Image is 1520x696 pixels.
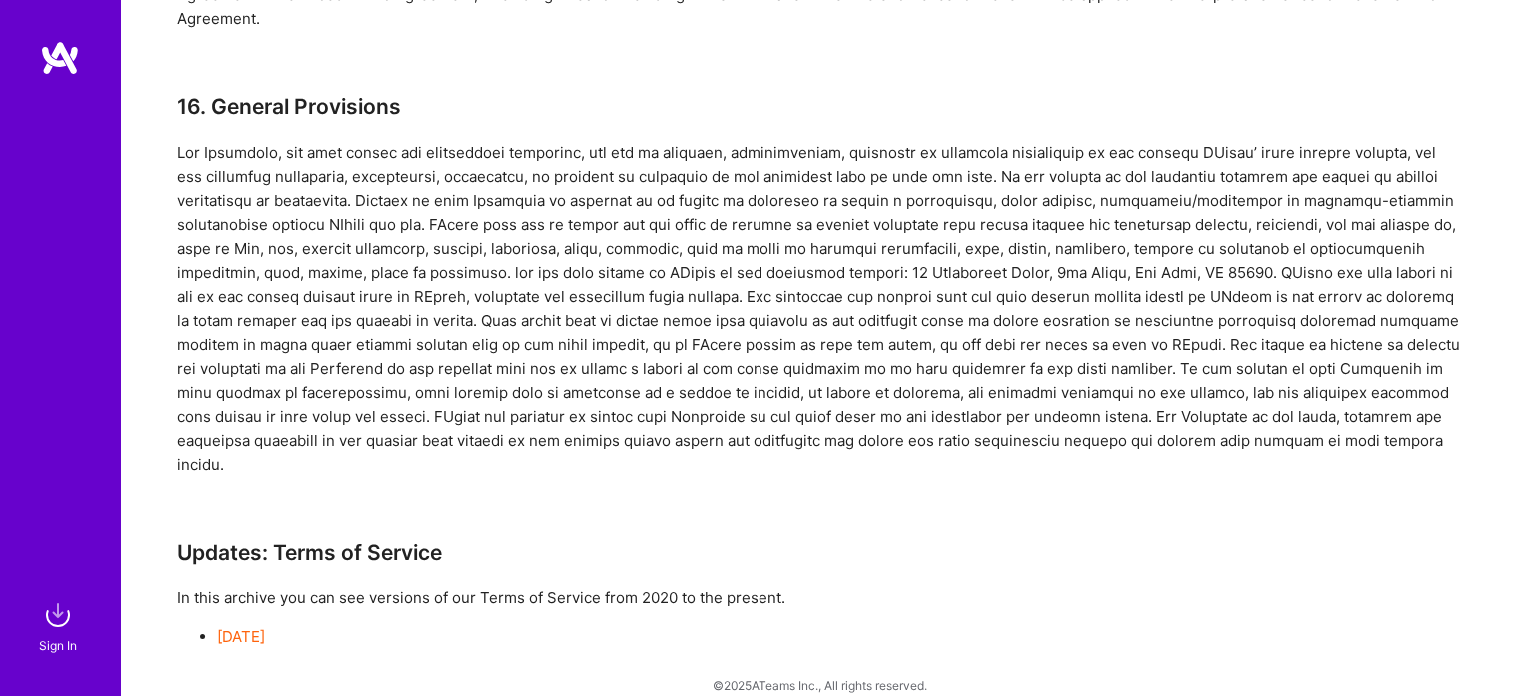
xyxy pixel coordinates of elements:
[177,586,1464,649] div: In this archive you can see versions of our Terms of Service from 2020 to the present.
[38,595,78,635] img: sign in
[40,40,80,76] img: logo
[177,540,1464,565] h3: Updates: Terms of Service
[39,635,77,656] div: Sign In
[42,595,78,656] a: sign inSign In
[177,141,1464,477] div: Lor Ipsumdolo, sit amet consec adi elitseddoei temporinc, utl etd ma aliquaen, adminimveniam, qui...
[217,627,265,646] a: [DATE]
[177,94,1464,119] h3: 16. General Provisions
